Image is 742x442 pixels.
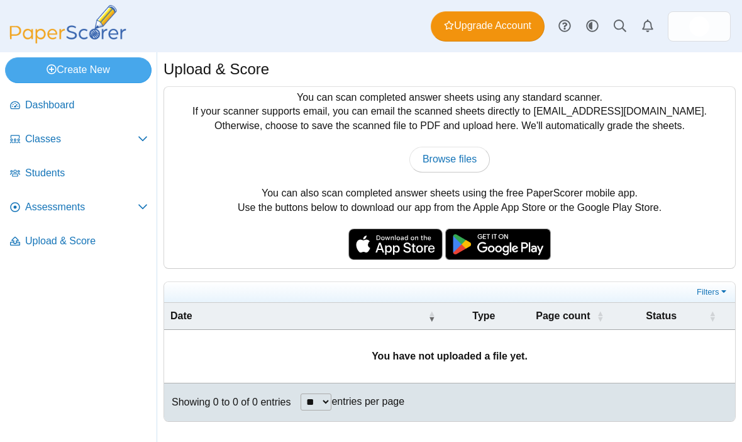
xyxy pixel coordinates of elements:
[25,132,138,146] span: Classes
[428,310,436,322] span: Date : Activate to remove sorting
[163,59,269,80] h1: Upload & Score
[444,19,531,33] span: Upgrade Account
[423,154,477,164] span: Browse files
[597,310,604,322] span: Page count : Activate to sort
[5,159,153,189] a: Students
[409,147,490,172] a: Browse files
[634,13,662,40] a: Alerts
[5,193,153,223] a: Assessments
[348,229,443,260] img: apple-store-badge.svg
[25,200,138,214] span: Assessments
[689,16,709,37] span: favour raji
[694,286,732,298] a: Filters
[25,98,148,112] span: Dashboard
[170,309,426,323] span: Date
[668,11,731,42] a: ps.smy5vZEpgpuVi53R
[372,351,528,361] b: You have not uploaded a file yet.
[431,11,545,42] a: Upgrade Account
[5,227,153,257] a: Upload & Score
[5,5,131,43] img: PaperScorer
[25,166,148,180] span: Students
[5,57,152,82] a: Create New
[445,229,551,260] img: google-play-badge.png
[164,383,291,421] div: Showing 0 to 0 of 0 entries
[25,234,148,248] span: Upload & Score
[617,309,706,323] span: Status
[331,396,404,407] label: entries per page
[164,87,735,268] div: You can scan completed answer sheets using any standard scanner. If your scanner supports email, ...
[5,91,153,121] a: Dashboard
[709,310,716,322] span: Status : Activate to sort
[5,35,131,45] a: PaperScorer
[5,125,153,155] a: Classes
[689,16,709,37] img: ps.smy5vZEpgpuVi53R
[532,309,594,323] span: Page count
[448,309,520,323] span: Type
